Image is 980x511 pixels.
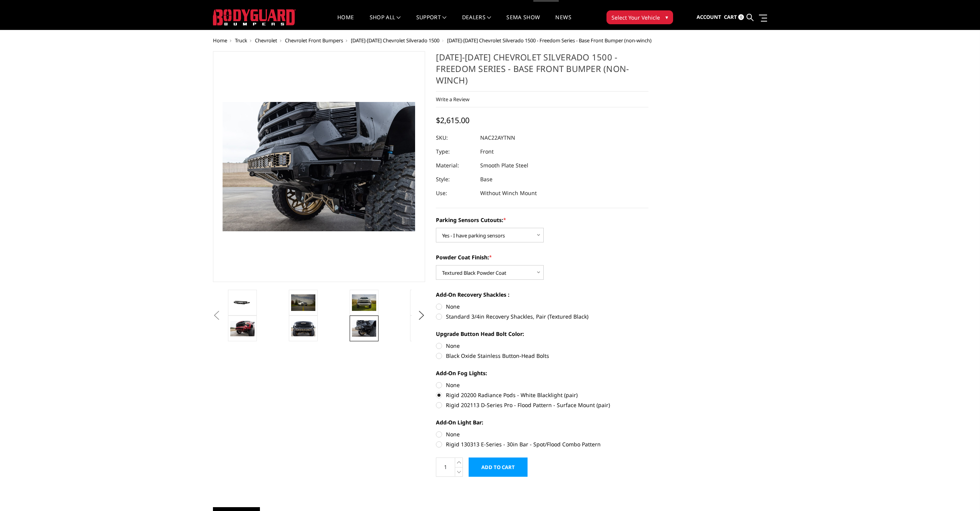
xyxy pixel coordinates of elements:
dt: Style: [436,172,474,186]
a: Write a Review [436,96,469,103]
dd: Front [480,145,494,159]
a: Home [213,37,227,44]
span: $2,615.00 [436,115,469,125]
img: 2022-2025 Chevrolet Silverado 1500 - Freedom Series - Base Front Bumper (non-winch) [230,297,255,309]
dd: Base [480,172,493,186]
dd: NAC22AYTNN [480,131,515,145]
a: Home [337,15,354,30]
span: [DATE]-[DATE] Chevrolet Silverado 1500 - Freedom Series - Base Front Bumper (non-winch) [447,37,652,44]
dd: Without Winch Mount [480,186,537,200]
img: 2022-2025 Chevrolet Silverado 1500 - Freedom Series - Base Front Bumper (non-winch) [291,294,315,311]
span: ▾ [665,13,668,21]
input: Add to Cart [469,458,528,477]
img: BODYGUARD BUMPERS [213,9,296,25]
span: 0 [738,14,744,20]
a: [DATE]-[DATE] Chevrolet Silverado 1500 [351,37,439,44]
img: 2022-2025 Chevrolet Silverado 1500 - Freedom Series - Base Front Bumper (non-winch) [230,321,255,336]
label: Add-On Light Bar: [436,418,648,426]
label: Black Oxide Stainless Button-Head Bolts [436,352,648,360]
a: Dealers [462,15,491,30]
label: Add-On Fog Lights: [436,369,648,377]
a: News [555,15,571,30]
span: Select Your Vehicle [611,13,660,22]
label: None [436,342,648,350]
a: Support [416,15,447,30]
label: Standard 3/4in Recovery Shackles, Pair (Textured Black) [436,312,648,321]
dd: Smooth Plate Steel [480,159,528,172]
button: Next [415,310,427,321]
a: shop all [370,15,401,30]
a: 2022-2025 Chevrolet Silverado 1500 - Freedom Series - Base Front Bumper (non-winch) [213,51,426,282]
a: Account [697,7,721,28]
dt: SKU: [436,131,474,145]
span: Cart [724,13,737,20]
label: Rigid 20200 Radiance Pods - White Blacklight (pair) [436,391,648,399]
label: Add-On Recovery Shackles : [436,291,648,299]
label: Rigid 202113 D-Series Pro - Flood Pattern - Surface Mount (pair) [436,401,648,409]
label: Rigid 130313 E-Series - 30in Bar - Spot/Flood Combo Pattern [436,440,648,448]
img: 2022-2025 Chevrolet Silverado 1500 - Freedom Series - Base Front Bumper (non-winch) [352,320,376,336]
dt: Use: [436,186,474,200]
a: Chevrolet Front Bumpers [285,37,343,44]
label: Parking Sensors Cutouts: [436,216,648,224]
a: SEMA Show [506,15,540,30]
button: Select Your Vehicle [606,10,673,24]
a: Chevrolet [255,37,277,44]
img: 2022-2025 Chevrolet Silverado 1500 - Freedom Series - Base Front Bumper (non-winch) [291,321,315,337]
dt: Type: [436,145,474,159]
iframe: Chat Widget [941,474,980,511]
h1: [DATE]-[DATE] Chevrolet Silverado 1500 - Freedom Series - Base Front Bumper (non-winch) [436,51,648,92]
span: Account [697,13,721,20]
a: Truck [235,37,247,44]
label: Upgrade Button Head Bolt Color: [436,330,648,338]
label: Powder Coat Finish: [436,253,648,261]
dt: Material: [436,159,474,172]
label: None [436,430,648,438]
img: 2022-2025 Chevrolet Silverado 1500 - Freedom Series - Base Front Bumper (non-winch) [352,294,376,311]
button: Previous [211,310,223,321]
label: None [436,381,648,389]
a: Cart 0 [724,7,744,28]
label: None [436,302,648,311]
